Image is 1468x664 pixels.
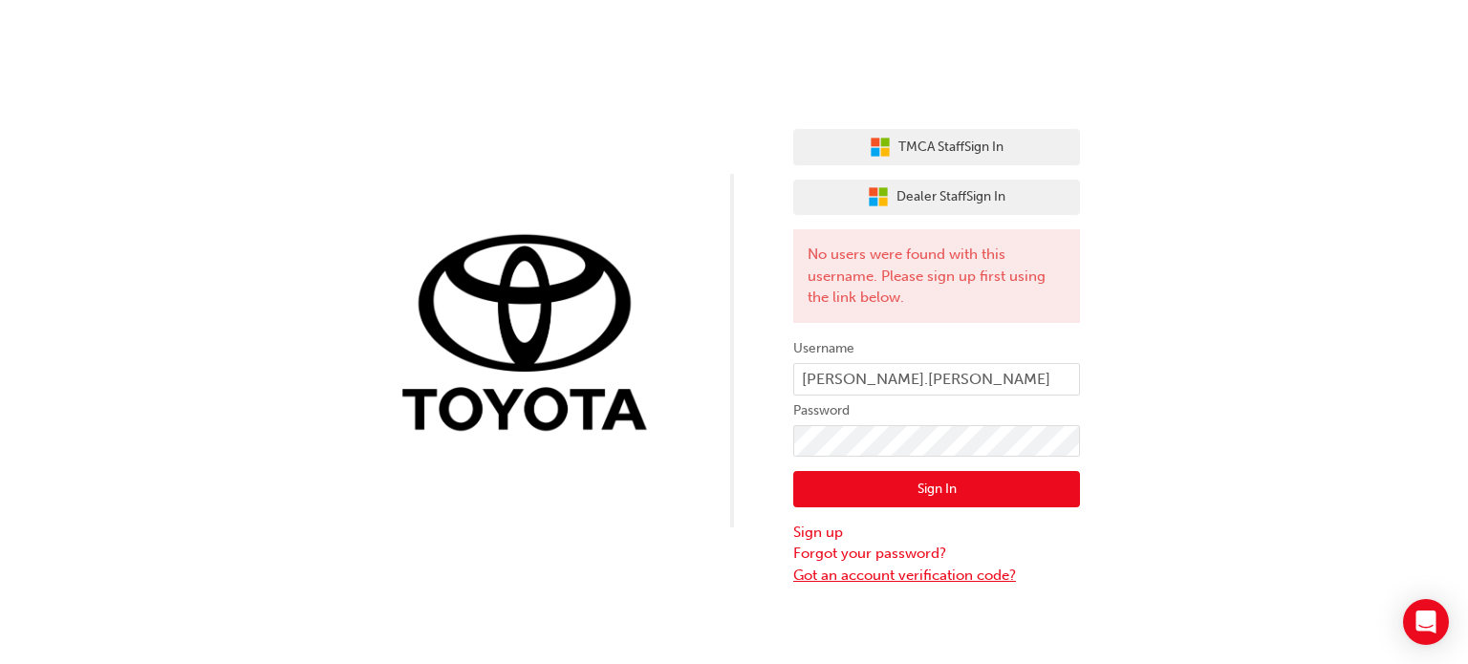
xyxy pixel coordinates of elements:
[793,229,1080,323] div: No users were found with this username. Please sign up first using the link below.
[793,129,1080,165] button: TMCA StaffSign In
[793,543,1080,565] a: Forgot your password?
[896,186,1005,208] span: Dealer Staff Sign In
[1403,599,1449,645] div: Open Intercom Messenger
[793,337,1080,360] label: Username
[793,471,1080,507] button: Sign In
[793,399,1080,422] label: Password
[793,180,1080,216] button: Dealer StaffSign In
[898,137,1004,159] span: TMCA Staff Sign In
[793,363,1080,396] input: Username
[793,565,1080,587] a: Got an account verification code?
[388,230,675,441] img: Trak
[793,522,1080,544] a: Sign up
